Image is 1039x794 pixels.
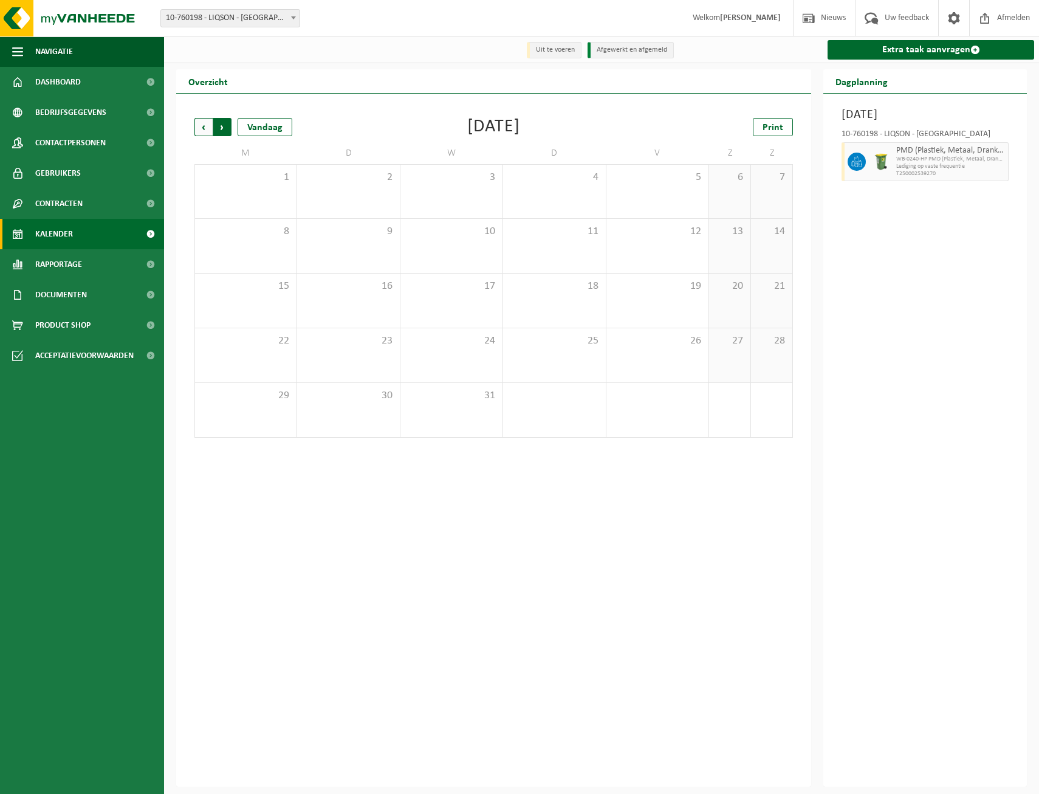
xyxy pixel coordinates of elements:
[406,225,496,238] span: 10
[757,171,786,184] span: 7
[238,118,292,136] div: Vandaag
[872,153,890,171] img: WB-0240-HPE-GN-50
[160,9,300,27] span: 10-760198 - LIQSON - ROESELARE
[303,171,393,184] span: 2
[509,334,599,348] span: 25
[715,171,744,184] span: 6
[35,310,91,340] span: Product Shop
[509,225,599,238] span: 11
[757,225,786,238] span: 14
[842,130,1009,142] div: 10-760198 - LIQSON - [GEOGRAPHIC_DATA]
[35,280,87,310] span: Documenten
[303,280,393,293] span: 16
[720,13,781,22] strong: [PERSON_NAME]
[896,146,1005,156] span: PMD (Plastiek, Metaal, Drankkartons) (bedrijven)
[509,171,599,184] span: 4
[823,69,900,93] h2: Dagplanning
[406,171,496,184] span: 3
[751,142,793,164] td: Z
[612,225,702,238] span: 12
[612,334,702,348] span: 26
[757,280,786,293] span: 21
[303,225,393,238] span: 9
[896,156,1005,163] span: WB-0240-HP PMD (Plastiek, Metaal, Drankkartons) (bedrijven)
[763,123,783,133] span: Print
[35,97,106,128] span: Bedrijfsgegevens
[406,389,496,402] span: 31
[35,219,73,249] span: Kalender
[406,280,496,293] span: 17
[612,280,702,293] span: 19
[35,36,73,67] span: Navigatie
[213,118,231,136] span: Volgende
[715,334,744,348] span: 27
[757,334,786,348] span: 28
[35,249,82,280] span: Rapportage
[201,171,290,184] span: 1
[35,340,134,371] span: Acceptatievoorwaarden
[35,158,81,188] span: Gebruikers
[527,42,581,58] li: Uit te voeren
[201,334,290,348] span: 22
[612,171,702,184] span: 5
[297,142,400,164] td: D
[303,334,393,348] span: 23
[896,163,1005,170] span: Lediging op vaste frequentie
[606,142,709,164] td: V
[753,118,793,136] a: Print
[588,42,674,58] li: Afgewerkt en afgemeld
[400,142,503,164] td: W
[896,170,1005,178] span: T250002539270
[201,225,290,238] span: 8
[194,118,213,136] span: Vorige
[303,389,393,402] span: 30
[406,334,496,348] span: 24
[467,118,520,136] div: [DATE]
[35,128,106,158] span: Contactpersonen
[503,142,606,164] td: D
[201,389,290,402] span: 29
[176,69,240,93] h2: Overzicht
[715,280,744,293] span: 20
[35,188,83,219] span: Contracten
[201,280,290,293] span: 15
[161,10,300,27] span: 10-760198 - LIQSON - ROESELARE
[194,142,297,164] td: M
[828,40,1034,60] a: Extra taak aanvragen
[715,225,744,238] span: 13
[842,106,1009,124] h3: [DATE]
[35,67,81,97] span: Dashboard
[509,280,599,293] span: 18
[709,142,751,164] td: Z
